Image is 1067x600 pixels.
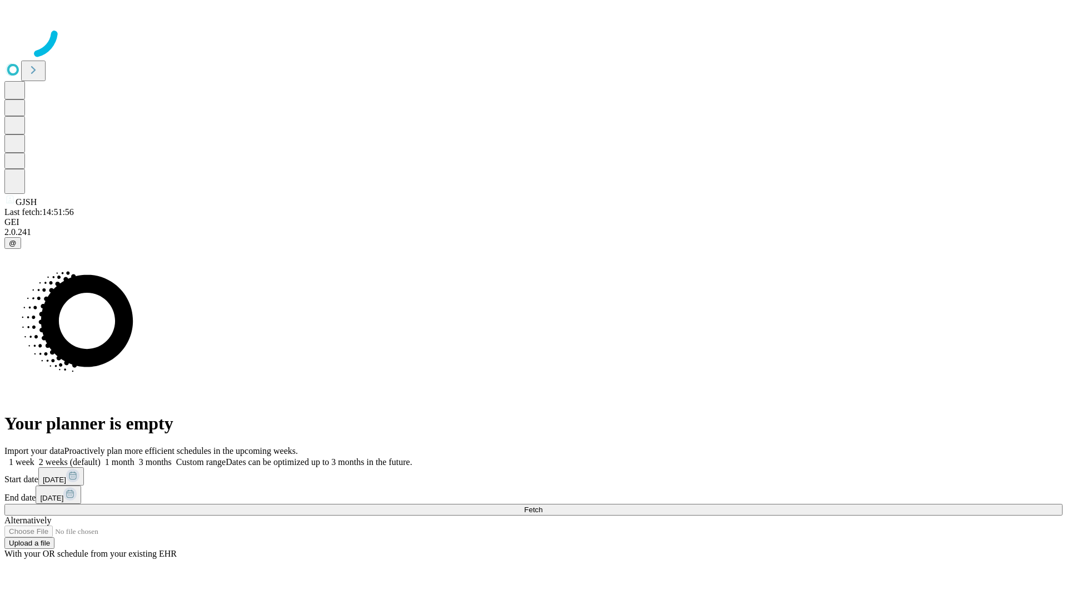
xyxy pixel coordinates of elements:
[4,413,1063,434] h1: Your planner is empty
[38,467,84,486] button: [DATE]
[9,239,17,247] span: @
[176,457,226,467] span: Custom range
[64,446,298,456] span: Proactively plan more efficient schedules in the upcoming weeks.
[9,457,34,467] span: 1 week
[43,476,66,484] span: [DATE]
[39,457,101,467] span: 2 weeks (default)
[4,537,54,549] button: Upload a file
[524,506,542,514] span: Fetch
[40,494,63,502] span: [DATE]
[4,237,21,249] button: @
[4,207,74,217] span: Last fetch: 14:51:56
[105,457,134,467] span: 1 month
[139,457,172,467] span: 3 months
[4,217,1063,227] div: GEI
[4,549,177,558] span: With your OR schedule from your existing EHR
[4,467,1063,486] div: Start date
[4,446,64,456] span: Import your data
[36,486,81,504] button: [DATE]
[4,227,1063,237] div: 2.0.241
[4,486,1063,504] div: End date
[4,516,51,525] span: Alternatively
[4,504,1063,516] button: Fetch
[226,457,412,467] span: Dates can be optimized up to 3 months in the future.
[16,197,37,207] span: GJSH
